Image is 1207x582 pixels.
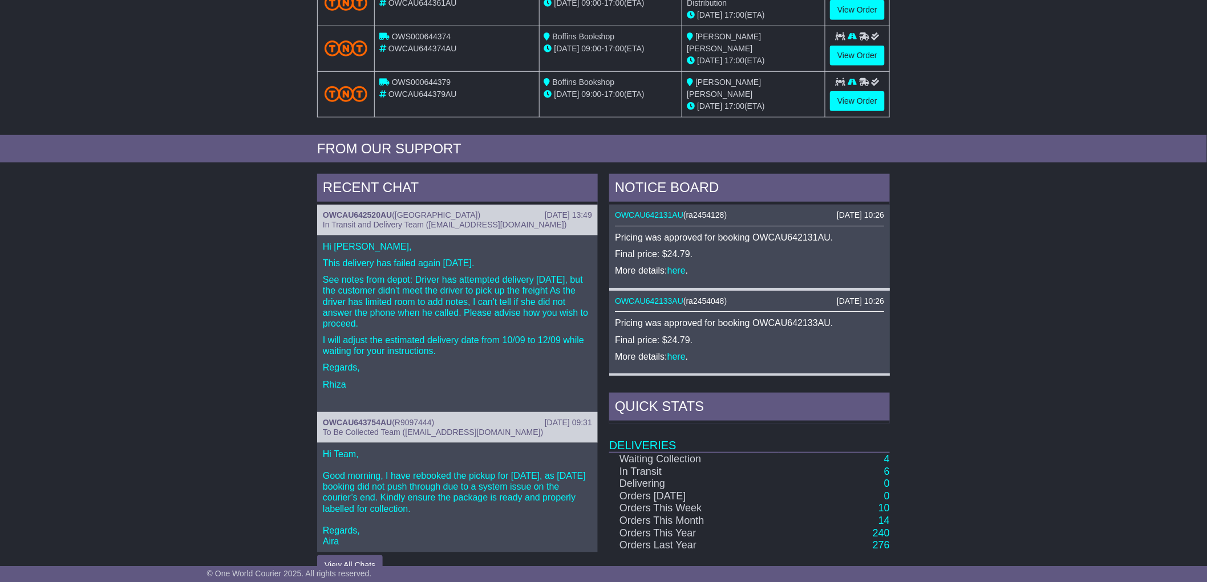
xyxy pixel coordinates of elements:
td: Deliveries [609,424,890,453]
td: Finances [609,552,890,581]
a: View Order [830,46,885,66]
div: [DATE] 13:49 [545,210,592,220]
p: Final price: $24.79. [615,249,884,259]
td: Waiting Collection [609,453,779,466]
span: [DATE] [697,101,722,111]
div: - (ETA) [544,88,678,100]
p: More details: . [615,265,884,276]
div: NOTICE BOARD [609,174,890,205]
span: 17:00 [724,56,744,65]
div: (ETA) [687,9,820,21]
td: In Transit [609,466,779,478]
div: RECENT CHAT [317,174,598,205]
span: [DATE] [554,44,580,53]
a: 276 [873,539,890,551]
a: 0 [884,490,890,502]
span: OWS000644379 [392,78,451,87]
span: ra2454128 [686,210,724,219]
a: here [667,266,686,275]
a: OWCAU643754AU [323,418,392,427]
span: In Transit and Delivery Team ([EMAIL_ADDRESS][DOMAIN_NAME]) [323,220,567,229]
div: ( ) [615,210,884,220]
span: [DATE] [554,89,580,99]
td: Orders This Month [609,515,779,527]
img: TNT_Domestic.png [325,86,367,101]
span: [PERSON_NAME] [PERSON_NAME] [687,32,761,53]
span: © One World Courier 2025. All rights reserved. [207,569,372,578]
a: 10 [878,502,890,514]
p: Hi Team, Good morning, I have rebooked the pickup for [DATE], as [DATE] booking did not push thro... [323,449,592,547]
a: OWCAU642520AU [323,210,392,219]
p: This delivery has failed again [DATE]. [323,258,592,268]
div: (ETA) [687,55,820,67]
p: Pricing was approved for booking OWCAU642133AU. [615,318,884,328]
p: Regards, [323,362,592,373]
div: (ETA) [687,100,820,112]
td: Delivering [609,478,779,490]
p: Final price: $24.79. [615,335,884,345]
span: 09:00 [582,89,602,99]
a: 6 [884,466,890,477]
span: ra2454048 [686,296,724,306]
div: [DATE] 10:26 [837,296,884,306]
div: FROM OUR SUPPORT [317,141,890,157]
span: [DATE] [697,10,722,19]
div: ( ) [323,210,592,220]
td: Orders This Week [609,502,779,515]
span: OWCAU644374AU [388,44,457,53]
span: 17:00 [604,44,624,53]
span: [PERSON_NAME] [PERSON_NAME] [687,78,761,99]
p: See notes from depot: Driver has attempted delivery [DATE], but the customer didn't meet the driv... [323,274,592,329]
div: - (ETA) [544,43,678,55]
div: ( ) [615,296,884,306]
div: ( ) [323,418,592,428]
p: Pricing was approved for booking OWCAU642131AU. [615,232,884,243]
p: Rhiza [323,379,592,390]
button: View All Chats [317,555,383,575]
td: Orders [DATE] [609,490,779,503]
td: Orders This Year [609,527,779,540]
span: To Be Collected Team ([EMAIL_ADDRESS][DOMAIN_NAME]) [323,428,543,437]
a: OWCAU642133AU [615,296,683,306]
span: OWCAU644379AU [388,89,457,99]
p: More details: . [615,351,884,362]
a: 240 [873,527,890,539]
a: here [667,352,686,361]
span: 09:00 [582,44,602,53]
span: R9097444 [395,418,432,427]
img: TNT_Domestic.png [325,40,367,56]
span: 17:00 [724,10,744,19]
a: 4 [884,453,890,465]
div: Quick Stats [609,393,890,424]
a: View Order [830,91,885,111]
p: Hi [PERSON_NAME], [323,241,592,252]
span: 17:00 [724,101,744,111]
span: Boffins Bookshop [553,32,615,41]
div: [DATE] 10:26 [837,210,884,220]
p: I will adjust the estimated delivery date from 10/09 to 12/09 while waiting for your instructions. [323,335,592,356]
a: 0 [884,478,890,489]
span: [DATE] [697,56,722,65]
span: [GEOGRAPHIC_DATA] [395,210,478,219]
td: Orders Last Year [609,539,779,552]
span: Boffins Bookshop [553,78,615,87]
a: OWCAU642131AU [615,210,683,219]
a: 14 [878,515,890,526]
span: 17:00 [604,89,624,99]
div: [DATE] 09:31 [545,418,592,428]
span: OWS000644374 [392,32,451,41]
